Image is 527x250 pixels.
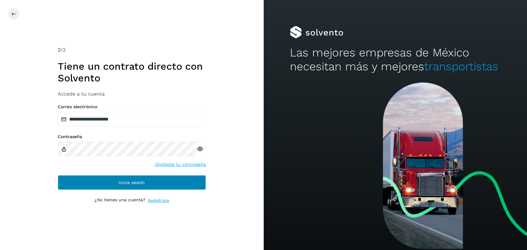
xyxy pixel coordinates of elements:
[94,197,145,204] p: ¿No tienes una cuenta?
[58,60,206,84] h1: Tiene un contrato directo con Solvento
[155,161,206,168] a: Olvidaste tu contraseña
[58,47,61,53] span: 2
[58,134,206,139] label: Contraseña
[58,104,206,109] label: Correo electrónico
[58,46,206,54] div: /2
[58,175,206,190] button: Inicia sesión
[290,46,501,73] h2: Las mejores empresas de México necesitan más y mejores
[58,91,206,97] h3: Accede a tu cuenta
[119,180,145,185] span: Inicia sesión
[424,60,498,73] span: transportistas
[148,197,169,204] a: Regístrate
